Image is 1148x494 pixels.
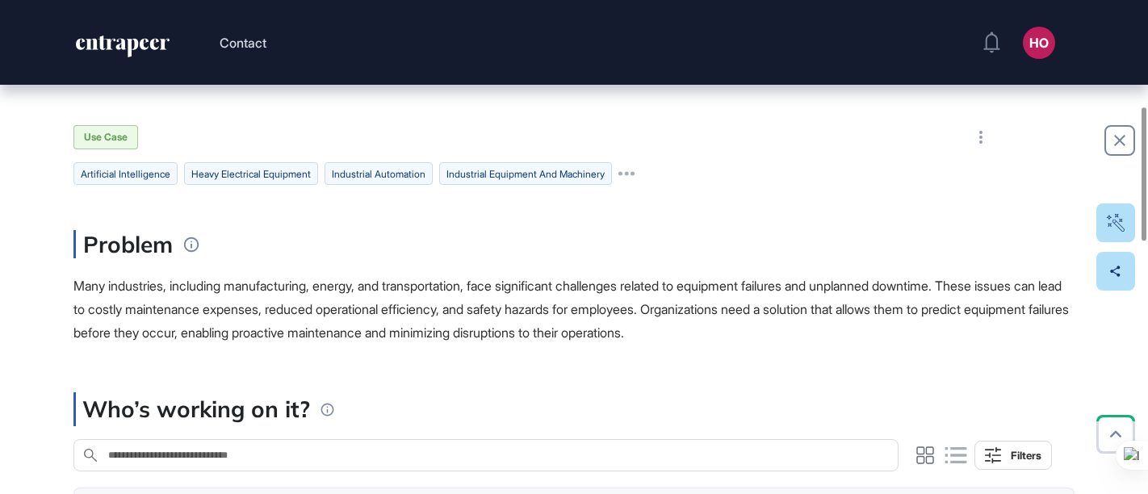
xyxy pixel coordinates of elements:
[82,392,310,426] p: Who’s working on it?
[974,441,1052,470] button: Filters
[73,230,173,258] h3: Problem
[439,162,612,185] li: industrial equipment and machinery
[73,125,138,149] div: Use Case
[184,162,318,185] li: heavy electrical equipment
[325,162,433,185] li: industrial automation
[1011,449,1041,462] div: Filters
[73,162,178,185] li: artificial intelligence
[74,36,171,63] a: entrapeer-logo
[1023,27,1055,59] button: HO
[220,32,266,53] button: Contact
[73,278,1069,341] span: Many industries, including manufacturing, energy, and transportation, face significant challenges...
